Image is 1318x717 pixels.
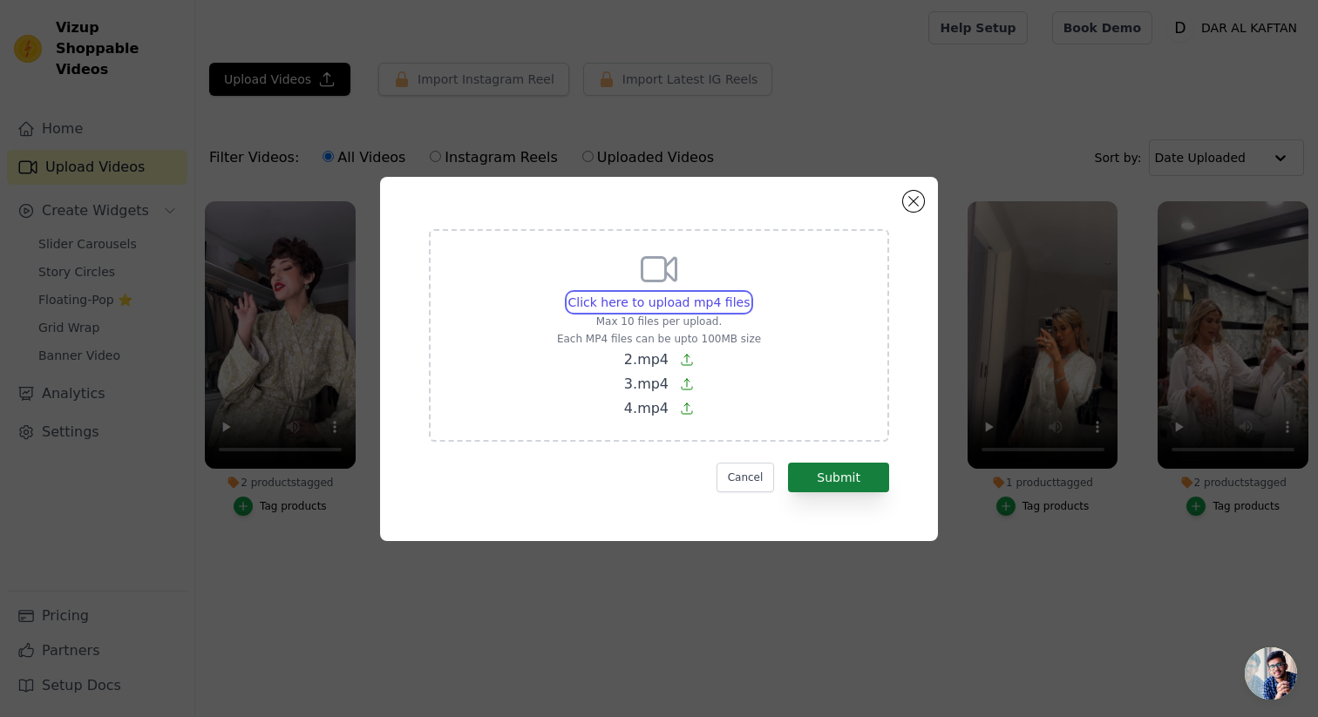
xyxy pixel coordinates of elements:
div: Ouvrir le chat [1245,647,1297,700]
button: Cancel [717,463,775,492]
span: Click here to upload mp4 files [568,295,751,309]
p: Each MP4 files can be upto 100MB size [557,332,761,346]
span: 4.mp4 [624,400,669,416]
span: 3.mp4 [624,375,669,392]
span: 2.mp4 [624,351,669,368]
button: Close modal [903,191,924,212]
button: Submit [788,463,889,492]
p: Max 10 files per upload. [557,315,761,328]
